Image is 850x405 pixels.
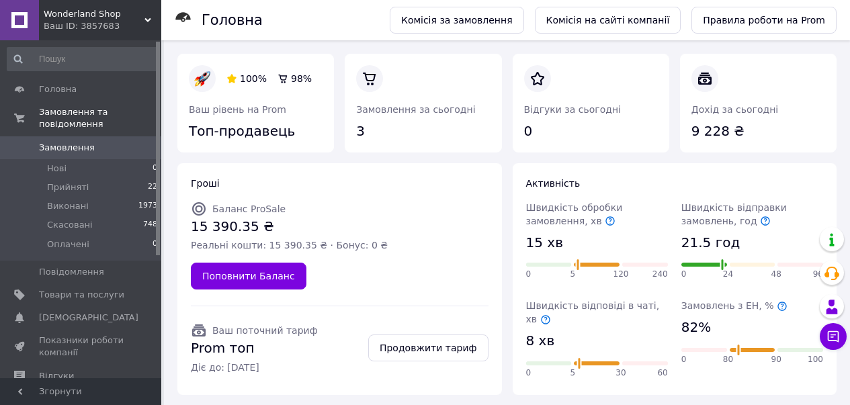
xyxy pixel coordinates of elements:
a: Комісія за замовлення [390,7,524,34]
span: Нові [47,163,67,175]
span: Швидкість відправки замовлень, год [681,202,787,226]
span: Активність [526,178,581,189]
span: 748 [143,219,157,231]
span: Гроші [191,178,220,189]
h1: Головна [202,12,263,28]
span: Реальні кошти: 15 390.35 ₴ · Бонус: 0 ₴ [191,238,388,252]
button: Чат з покупцем [820,323,847,350]
span: 15 хв [526,233,563,253]
span: 48 [771,269,781,280]
span: Замовлення та повідомлення [39,106,161,130]
span: 90 [771,354,781,365]
span: Швидкість відповіді в чаті, хв [526,300,660,324]
span: Виконані [47,200,89,212]
span: Показники роботи компанії [39,334,124,359]
input: Пошук [7,47,159,71]
span: Відгуки [39,370,74,382]
span: 30 [615,367,626,379]
span: Ваш поточний тариф [212,325,318,336]
span: Швидкість обробки замовлення, хв [526,202,623,226]
span: 5 [570,269,575,280]
span: 15 390.35 ₴ [191,217,388,236]
span: 1973 [138,200,157,212]
span: [DEMOGRAPHIC_DATA] [39,312,138,324]
span: Повідомлення [39,266,104,278]
a: Правила роботи на Prom [691,7,837,34]
div: Ваш ID: 3857683 [44,20,161,32]
span: 0 [153,238,157,251]
a: Комісія на сайті компанії [535,7,681,34]
span: 24 [723,269,733,280]
span: Замовлення [39,142,95,154]
span: Prom топ [191,339,318,358]
span: 100% [240,73,267,84]
a: Продовжити тариф [368,334,488,361]
span: 240 [652,269,668,280]
span: Оплачені [47,238,89,251]
span: 0 [681,269,687,280]
span: 98% [291,73,312,84]
span: 21.5 год [681,233,740,253]
span: 82% [681,318,711,337]
span: Скасовані [47,219,93,231]
span: 120 [613,269,629,280]
span: 0 [526,269,532,280]
span: 100 [808,354,823,365]
span: 0 [681,354,687,365]
span: Замовлень з ЕН, % [681,300,788,311]
span: Баланс ProSale [212,204,286,214]
span: Головна [39,83,77,95]
span: 96 [813,269,823,280]
span: 60 [657,367,667,379]
span: Діє до: [DATE] [191,361,318,374]
span: Товари та послуги [39,289,124,301]
span: Прийняті [47,181,89,193]
a: Поповнити Баланс [191,263,306,289]
span: 0 [526,367,532,379]
span: 5 [570,367,575,379]
span: 22 [148,181,157,193]
span: Wonderland Shop [44,8,144,20]
span: 80 [723,354,733,365]
span: 0 [153,163,157,175]
span: 8 хв [526,331,555,351]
